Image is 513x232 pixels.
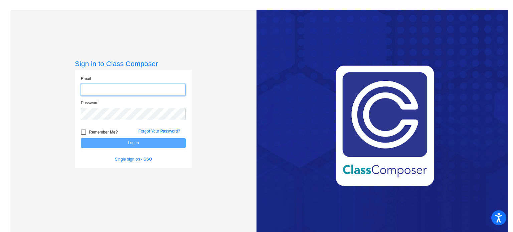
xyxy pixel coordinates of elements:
[138,129,180,134] a: Forgot Your Password?
[81,76,91,82] label: Email
[115,157,152,162] a: Single sign on - SSO
[89,128,118,136] span: Remember Me?
[75,59,192,68] h3: Sign in to Class Composer
[81,100,99,106] label: Password
[81,138,186,148] button: Log In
